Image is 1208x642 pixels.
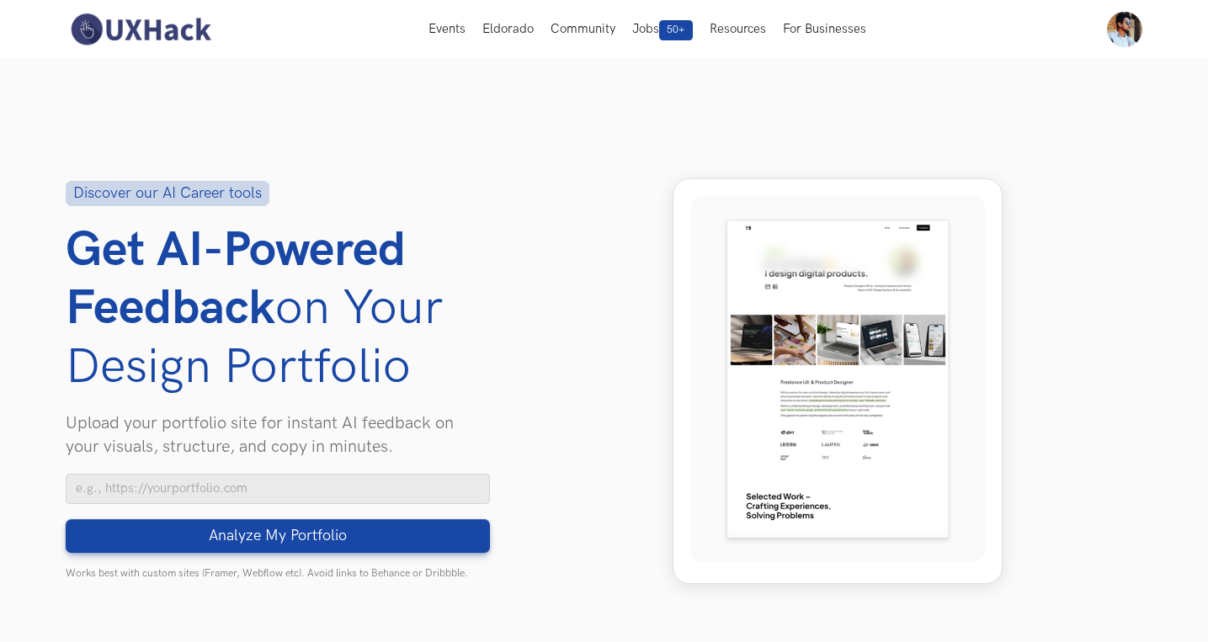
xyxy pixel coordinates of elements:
[66,12,216,47] img: UXHack-logo.png
[659,20,693,40] span: 50+
[66,567,490,580] p: Works best with custom sites (Framer, Webflow etc). Avoid links to Behance or Dribbble.
[209,527,347,545] span: Analyze My Portfolio
[66,519,490,553] button: Analyze My Portfolio
[690,196,985,562] img: Design Portfolio Preview
[66,279,443,395] span: on Your Design Portfolio
[1107,12,1142,47] img: Your profile pic
[66,474,490,504] input: e.g., https://yourportfolio.com
[66,181,269,206] div: Discover our AI Career tools
[66,411,490,459] p: Upload your portfolio site for instant AI feedback on your visuals, structure, and copy in minutes.
[66,221,490,396] h1: Get AI-Powered Feedback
